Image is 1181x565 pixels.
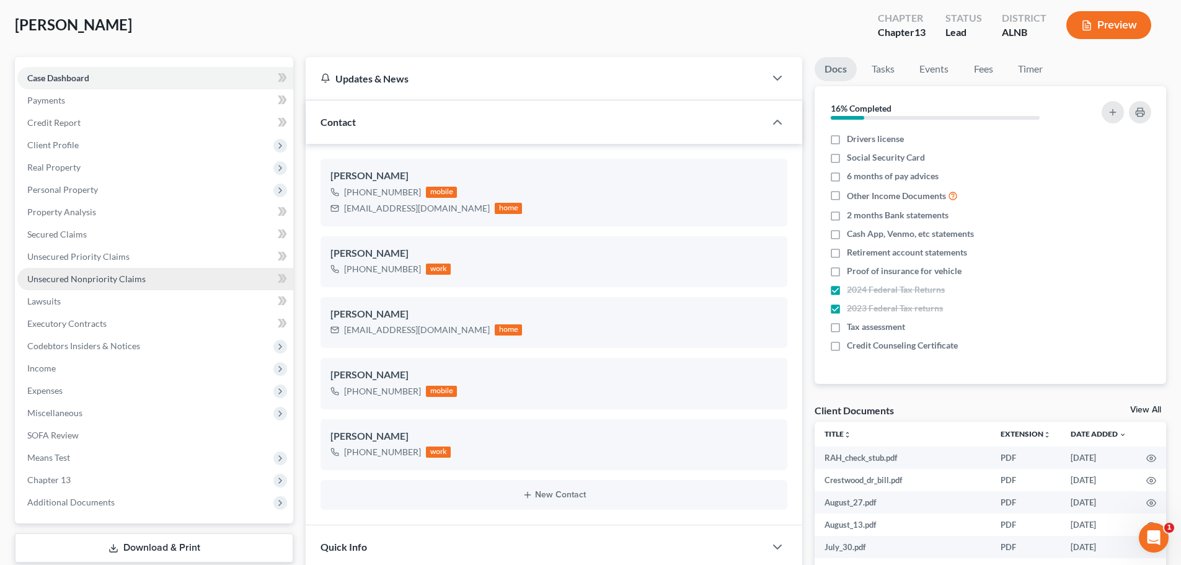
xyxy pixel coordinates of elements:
[17,246,293,268] a: Unsecured Priority Claims
[344,202,490,215] div: [EMAIL_ADDRESS][DOMAIN_NAME]
[426,447,451,458] div: work
[330,368,777,383] div: [PERSON_NAME]
[15,533,293,563] a: Download & Print
[815,491,991,514] td: August_27.pdf
[847,321,905,333] span: Tax assessment
[27,385,63,396] span: Expenses
[1043,431,1051,438] i: unfold_more
[847,133,904,145] span: Drivers license
[330,246,777,261] div: [PERSON_NAME]
[991,514,1061,536] td: PDF
[17,268,293,290] a: Unsecured Nonpriority Claims
[344,263,421,275] div: [PHONE_NUMBER]
[426,187,457,198] div: mobile
[914,26,926,38] span: 13
[27,407,82,418] span: Miscellaneous
[815,514,991,536] td: August_13.pdf
[1008,57,1053,81] a: Timer
[17,223,293,246] a: Secured Claims
[27,296,61,306] span: Lawsuits
[1001,429,1051,438] a: Extensionunfold_more
[847,228,974,240] span: Cash App, Venmo, etc statements
[1066,11,1151,39] button: Preview
[330,429,777,444] div: [PERSON_NAME]
[1061,469,1136,491] td: [DATE]
[495,324,522,336] div: home
[991,491,1061,514] td: PDF
[321,116,356,128] span: Contact
[344,446,421,458] div: [PHONE_NUMBER]
[878,11,926,25] div: Chapter
[426,386,457,397] div: mobile
[945,11,982,25] div: Status
[963,57,1003,81] a: Fees
[27,251,130,262] span: Unsecured Priority Claims
[27,274,146,284] span: Unsecured Nonpriority Claims
[330,307,777,322] div: [PERSON_NAME]
[27,207,96,217] span: Property Analysis
[495,203,522,214] div: home
[27,497,115,507] span: Additional Documents
[17,424,293,447] a: SOFA Review
[27,95,65,105] span: Payments
[991,469,1061,491] td: PDF
[825,429,851,438] a: Titleunfold_more
[1130,406,1161,414] a: View All
[815,404,894,417] div: Client Documents
[27,184,98,195] span: Personal Property
[27,73,89,83] span: Case Dashboard
[1061,514,1136,536] td: [DATE]
[815,469,991,491] td: Crestwood_dr_bill.pdf
[1119,431,1126,438] i: expand_more
[426,264,451,275] div: work
[27,229,87,239] span: Secured Claims
[815,447,991,469] td: RAH_check_stub.pdf
[27,140,79,150] span: Client Profile
[831,103,891,113] strong: 16% Completed
[27,430,79,440] span: SOFA Review
[17,201,293,223] a: Property Analysis
[991,536,1061,558] td: PDF
[17,89,293,112] a: Payments
[945,25,982,40] div: Lead
[17,290,293,313] a: Lawsuits
[17,112,293,134] a: Credit Report
[17,67,293,89] a: Case Dashboard
[1002,25,1046,40] div: ALNB
[847,265,962,277] span: Proof of insurance for vehicle
[847,339,958,352] span: Credit Counseling Certificate
[815,536,991,558] td: July_30.pdf
[17,313,293,335] a: Executory Contracts
[1139,523,1169,553] iframe: Intercom live chat
[321,72,750,85] div: Updates & News
[909,57,958,81] a: Events
[847,170,939,182] span: 6 months of pay advices
[27,162,81,172] span: Real Property
[330,490,777,500] button: New Contact
[1071,429,1126,438] a: Date Added expand_more
[344,385,421,398] div: [PHONE_NUMBER]
[847,283,945,296] span: 2024 Federal Tax Returns
[847,246,967,259] span: Retirement account statements
[15,16,132,33] span: [PERSON_NAME]
[862,57,905,81] a: Tasks
[27,340,140,351] span: Codebtors Insiders & Notices
[344,186,421,198] div: [PHONE_NUMBER]
[27,363,56,373] span: Income
[847,302,943,314] span: 2023 Federal Tax returns
[847,209,949,221] span: 2 months Bank statements
[330,169,777,184] div: [PERSON_NAME]
[847,190,946,202] span: Other Income Documents
[1002,11,1046,25] div: District
[878,25,926,40] div: Chapter
[1061,536,1136,558] td: [DATE]
[847,151,925,164] span: Social Security Card
[321,541,367,553] span: Quick Info
[815,57,857,81] a: Docs
[844,431,851,438] i: unfold_more
[1164,523,1174,533] span: 1
[27,318,107,329] span: Executory Contracts
[27,474,71,485] span: Chapter 13
[1061,447,1136,469] td: [DATE]
[1061,491,1136,514] td: [DATE]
